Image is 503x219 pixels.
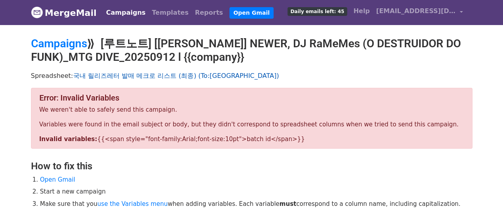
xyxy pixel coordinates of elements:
img: MergeMail logo [31,6,43,18]
li: Make sure that you when adding variables. Each variable correspond to a column name, including ca... [40,200,472,209]
iframe: Chat Widget [463,181,503,219]
a: MergeMail [31,4,97,21]
strong: Invalid variables: [39,136,97,143]
a: Campaigns [103,5,149,21]
p: {{<span style="font-family:Arial;font-size:10pt">batch id</span>}} [39,135,464,143]
p: We weren't able to safely send this campaign. [39,106,464,114]
a: Open Gmail [40,176,76,183]
span: Daily emails left: 45 [287,7,347,16]
a: Open Gmail [229,7,274,19]
h4: Error: Invalid Variables [39,93,464,103]
p: Variables were found in the email subject or body, but they didn't correspond to spreadsheet colu... [39,120,464,129]
p: Spreadsheet: [31,72,472,80]
a: 국내 릴리즈레터 발매 메크로 리스트 (최종) (To:[GEOGRAPHIC_DATA]) [73,72,279,79]
h3: How to fix this [31,161,472,172]
a: Daily emails left: 45 [284,3,350,19]
a: Templates [149,5,192,21]
a: use the Variables menu [97,200,168,207]
a: [EMAIL_ADDRESS][DOMAIN_NAME] [373,3,466,22]
a: Campaigns [31,37,87,50]
h2: ⟫ [루트노트] [[PERSON_NAME]] NEWER, DJ RaMeMes (O DESTRUIDOR DO FUNK)_MTG DIVE_20250912 l {{company}} [31,37,472,64]
a: Reports [192,5,226,21]
span: [EMAIL_ADDRESS][DOMAIN_NAME] [376,6,456,16]
a: Help [350,3,373,19]
li: Start a new campaign [40,187,472,196]
strong: must [280,200,296,207]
